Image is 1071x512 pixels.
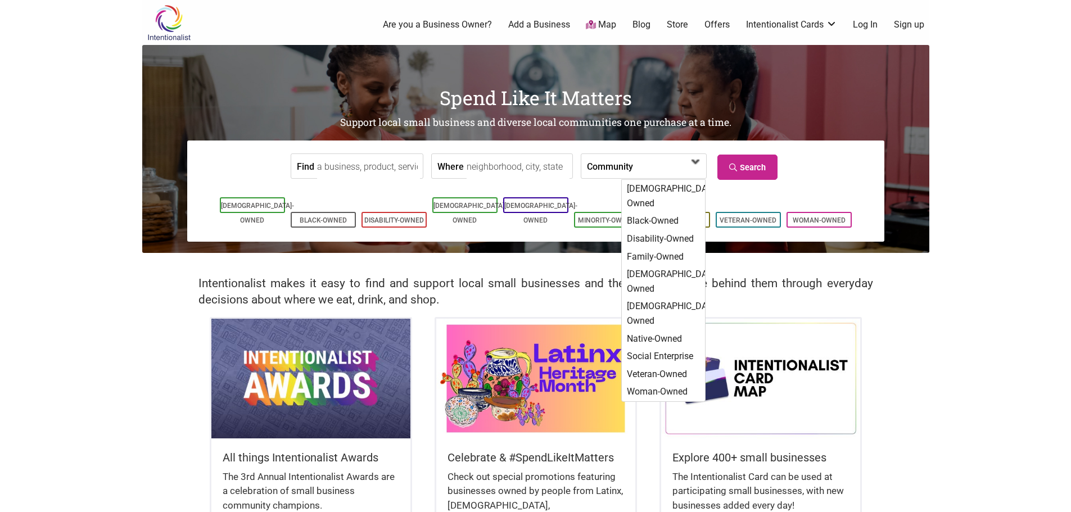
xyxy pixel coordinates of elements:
[623,180,704,212] div: [DEMOGRAPHIC_DATA]-Owned
[578,216,635,224] a: Minority-Owned
[894,19,924,31] a: Sign up
[433,202,507,224] a: [DEMOGRAPHIC_DATA]-Owned
[437,154,464,178] label: Where
[221,202,294,224] a: [DEMOGRAPHIC_DATA]-Owned
[142,84,929,111] h1: Spend Like It Matters
[720,216,776,224] a: Veteran-Owned
[211,319,410,438] img: Intentionalist Awards
[632,19,650,31] a: Blog
[623,347,704,365] div: Social Enterprise
[623,297,704,329] div: [DEMOGRAPHIC_DATA]-Owned
[853,19,878,31] a: Log In
[448,450,624,465] h5: Celebrate & #SpendLikeItMatters
[623,383,704,401] div: Woman-Owned
[661,319,860,438] img: Intentionalist Card Map
[586,19,616,31] a: Map
[623,230,704,248] div: Disability-Owned
[436,319,635,438] img: Latinx / Hispanic Heritage Month
[746,19,837,31] a: Intentionalist Cards
[467,154,570,179] input: neighborhood, city, state
[717,155,778,180] a: Search
[623,365,704,383] div: Veteran-Owned
[364,216,424,224] a: Disability-Owned
[504,202,577,224] a: [DEMOGRAPHIC_DATA]-Owned
[300,216,347,224] a: Black-Owned
[704,19,730,31] a: Offers
[587,154,633,178] label: Community
[623,265,704,297] div: [DEMOGRAPHIC_DATA]-Owned
[667,19,688,31] a: Store
[198,275,873,308] h2: Intentionalist makes it easy to find and support local small businesses and the diverse people be...
[383,19,492,31] a: Are you a Business Owner?
[793,216,846,224] a: Woman-Owned
[623,248,704,266] div: Family-Owned
[317,154,420,179] input: a business, product, service
[142,116,929,130] h2: Support local small business and diverse local communities one purchase at a time.
[142,4,196,41] img: Intentionalist
[672,450,849,465] h5: Explore 400+ small businesses
[223,450,399,465] h5: All things Intentionalist Awards
[623,330,704,348] div: Native-Owned
[623,212,704,230] div: Black-Owned
[508,19,570,31] a: Add a Business
[297,154,314,178] label: Find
